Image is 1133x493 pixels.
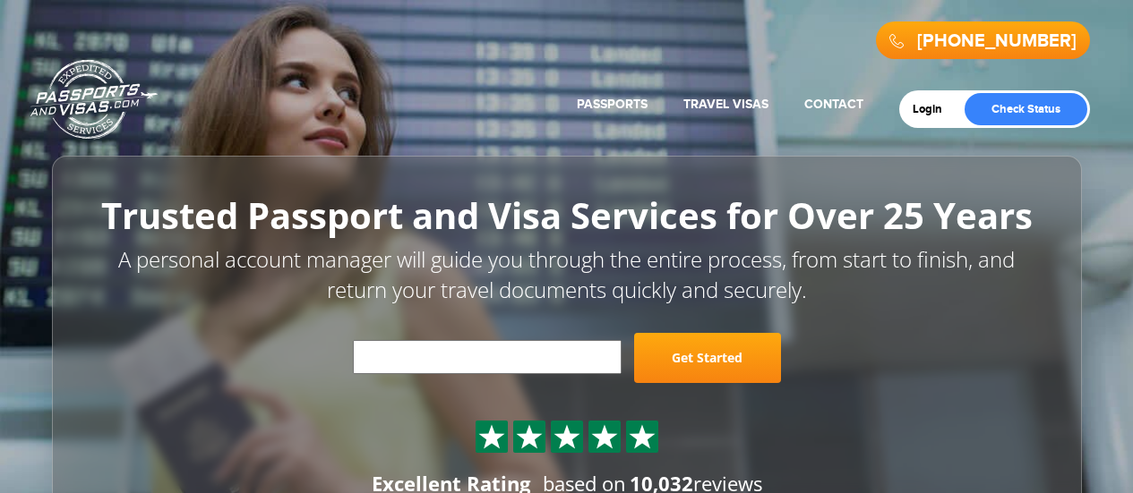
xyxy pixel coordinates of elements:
[92,244,1042,306] p: A personal account manager will guide you through the entire process, from start to finish, and r...
[30,59,158,140] a: Passports & [DOMAIN_NAME]
[554,423,580,450] img: Sprite St
[683,97,768,112] a: Travel Visas
[591,423,618,450] img: Sprite St
[804,97,863,112] a: Contact
[577,97,648,112] a: Passports
[917,30,1077,52] a: [PHONE_NUMBER]
[913,102,955,116] a: Login
[634,333,781,383] a: Get Started
[965,93,1087,125] a: Check Status
[478,423,505,450] img: Sprite St
[629,423,656,450] img: Sprite St
[92,196,1042,235] h1: Trusted Passport and Visa Services for Over 25 Years
[516,423,543,450] img: Sprite St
